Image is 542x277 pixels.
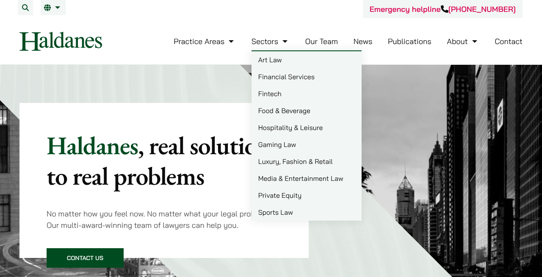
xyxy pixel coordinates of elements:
a: Contact [495,36,523,46]
a: Hospitality & Leisure [252,119,362,136]
a: Contact Us [47,248,124,268]
a: EN [44,4,62,11]
a: Art Law [252,51,362,68]
a: Luxury, Fashion & Retail [252,153,362,170]
a: News [354,36,373,46]
a: Food & Beverage [252,102,362,119]
a: Media & Entertainment Law [252,170,362,187]
a: Fintech [252,85,362,102]
mark: , real solutions to real problems [47,129,279,192]
a: Sectors [252,36,290,46]
a: Emergency helpline[PHONE_NUMBER] [370,4,516,14]
a: Financial Services [252,68,362,85]
p: No matter how you feel now. No matter what your legal problem is. Our multi-award-winning team of... [47,208,282,231]
img: Logo of Haldanes [19,32,102,51]
a: Private Equity [252,187,362,204]
a: Our Team [305,36,338,46]
p: Haldanes [47,130,282,191]
a: Gaming Law [252,136,362,153]
a: About [447,36,479,46]
a: Publications [388,36,431,46]
a: Sports Law [252,204,362,221]
a: Practice Areas [174,36,236,46]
